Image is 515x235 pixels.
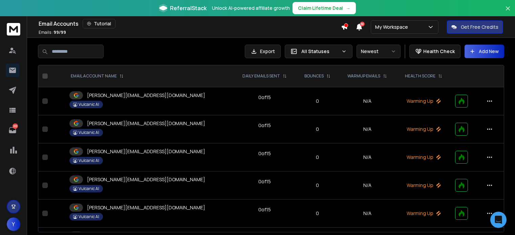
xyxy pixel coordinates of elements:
button: Add New [465,45,504,58]
div: 0 of 15 [258,122,271,129]
p: BOUNCES [304,73,324,79]
p: 0 [300,210,335,217]
p: DAILY EMAILS SENT [242,73,280,79]
p: Unlock AI-powered affiliate growth [212,5,290,11]
a: 200 [6,123,19,137]
span: ReferralStack [170,4,207,12]
p: Vulcanic AI [79,102,99,107]
div: 0 of 15 [258,178,271,185]
div: EMAIL ACCOUNT NAME [71,73,124,79]
button: Y [7,217,20,231]
p: My Workspace [375,24,411,30]
p: [PERSON_NAME][EMAIL_ADDRESS][DOMAIN_NAME] [87,120,205,127]
p: 0 [300,154,335,161]
p: 200 [13,123,18,129]
p: Get Free Credits [461,24,498,30]
button: Export [245,45,281,58]
span: → [346,5,350,11]
p: Vulcanic AI [79,158,99,163]
div: Open Intercom Messenger [490,212,507,228]
td: N/A [339,199,396,228]
button: Claim Lifetime Deal→ [293,2,356,14]
p: [PERSON_NAME][EMAIL_ADDRESS][DOMAIN_NAME] [87,92,205,99]
button: Newest [357,45,401,58]
span: 99 / 99 [53,29,66,35]
div: 0 of 15 [258,150,271,157]
td: N/A [339,143,396,171]
p: [PERSON_NAME][EMAIL_ADDRESS][DOMAIN_NAME] [87,176,205,183]
td: N/A [339,171,396,199]
p: Warming Up [400,210,447,217]
p: [PERSON_NAME][EMAIL_ADDRESS][DOMAIN_NAME] [87,204,205,211]
p: WARMUP EMAILS [347,73,380,79]
button: Close banner [503,4,512,20]
td: N/A [339,115,396,143]
p: Emails : [39,30,66,35]
p: HEALTH SCORE [405,73,435,79]
p: Health Check [423,48,455,55]
p: All Statuses [301,48,339,55]
p: Vulcanic AI [79,130,99,135]
p: Warming Up [400,154,447,161]
div: 0 of 15 [258,206,271,213]
span: 50 [360,22,365,26]
p: Warming Up [400,182,447,189]
p: Warming Up [400,98,447,104]
p: [PERSON_NAME][EMAIL_ADDRESS][DOMAIN_NAME] [87,148,205,155]
p: Vulcanic AI [79,186,99,191]
button: Health Check [409,45,460,58]
td: N/A [339,87,396,115]
div: Email Accounts [39,19,341,28]
p: 0 [300,98,335,104]
button: Tutorial [83,19,115,28]
p: 0 [300,126,335,133]
p: 0 [300,182,335,189]
div: 0 of 15 [258,94,271,101]
p: Vulcanic AI [79,214,99,219]
button: Get Free Credits [447,20,503,34]
p: Warming Up [400,126,447,133]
